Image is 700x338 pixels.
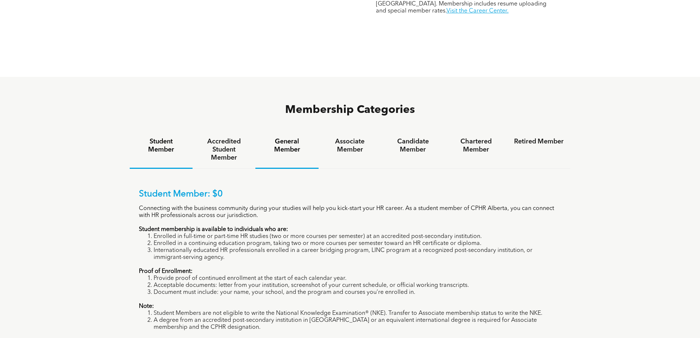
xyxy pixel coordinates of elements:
h4: General Member [262,138,312,154]
li: Acceptable documents: letter from your institution, screenshot of your current schedule, or offic... [154,282,561,289]
p: Student Member: $0 [139,189,561,200]
h4: Associate Member [325,138,375,154]
li: Student Members are not eligible to write the National Knowledge Examination® (NKE). Transfer to ... [154,310,561,317]
h4: Student Member [136,138,186,154]
strong: Note: [139,303,154,309]
a: Visit the Career Center. [446,8,509,14]
h4: Retired Member [514,138,564,146]
h4: Accredited Student Member [199,138,249,162]
h4: Chartered Member [451,138,501,154]
li: Internationally educated HR professionals enrolled in a career bridging program, LINC program at ... [154,247,561,261]
span: Membership Categories [285,104,415,115]
strong: Proof of Enrollment: [139,268,193,274]
strong: Student membership is available to individuals who are: [139,227,288,232]
li: Document must include: your name, your school, and the program and courses you’re enrolled in. [154,289,561,296]
li: A degree from an accredited post-secondary institution in [GEOGRAPHIC_DATA] or an equivalent inte... [154,317,561,331]
p: Connecting with the business community during your studies will help you kick-start your HR caree... [139,205,561,219]
li: Enrolled in full-time or part-time HR studies (two or more courses per semester) at an accredited... [154,233,561,240]
li: Enrolled in a continuing education program, taking two or more courses per semester toward an HR ... [154,240,561,247]
li: Provide proof of continued enrollment at the start of each calendar year. [154,275,561,282]
h4: Candidate Member [388,138,438,154]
